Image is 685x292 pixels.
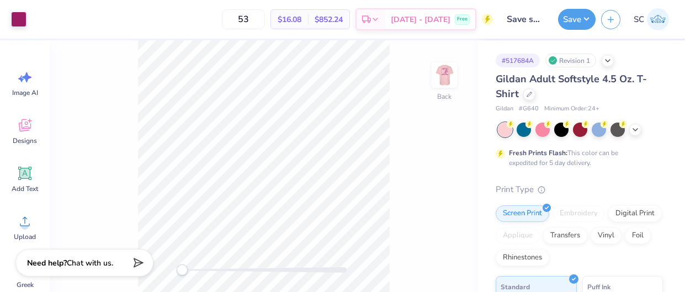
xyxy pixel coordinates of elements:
span: Add Text [12,184,38,193]
span: Minimum Order: 24 + [544,104,599,114]
div: # 517684A [496,54,540,67]
div: Embroidery [553,205,605,222]
span: Chat with us. [67,258,113,268]
span: Upload [14,232,36,241]
span: Gildan Adult Softstyle 4.5 Oz. T-Shirt [496,72,647,100]
div: Vinyl [591,227,622,244]
input: – – [222,9,265,29]
button: Save [558,9,596,30]
div: Digital Print [608,205,662,222]
div: Foil [625,227,651,244]
span: $16.08 [278,14,301,25]
div: Screen Print [496,205,549,222]
span: # G640 [519,104,539,114]
div: This color can be expedited for 5 day delivery. [509,148,645,168]
div: Rhinestones [496,249,549,266]
div: Print Type [496,183,663,196]
div: Applique [496,227,540,244]
span: Gildan [496,104,513,114]
div: Transfers [543,227,587,244]
div: Back [437,92,452,102]
strong: Fresh Prints Flash: [509,148,567,157]
span: Image AI [12,88,38,97]
img: Sophia Carpenter [647,8,669,30]
input: Untitled Design [498,8,553,30]
span: Designs [13,136,37,145]
span: SC [634,13,644,26]
span: Free [457,15,468,23]
div: Accessibility label [177,264,188,275]
span: Greek [17,280,34,289]
a: SC [629,8,674,30]
strong: Need help? [27,258,67,268]
span: [DATE] - [DATE] [391,14,450,25]
img: Back [433,64,455,86]
div: Revision 1 [545,54,596,67]
span: $852.24 [315,14,343,25]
